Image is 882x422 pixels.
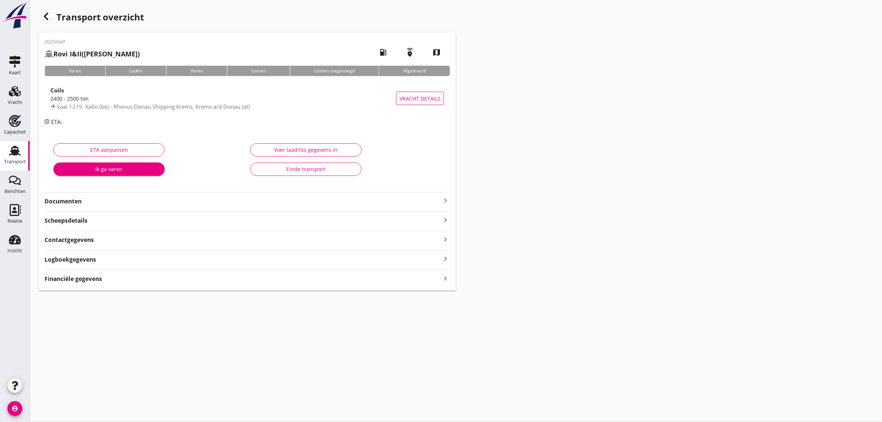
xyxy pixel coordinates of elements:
[399,42,420,63] i: emergency_share
[441,254,450,264] i: keyboard_arrow_right
[51,118,62,125] span: ETA:
[441,234,450,244] i: keyboard_arrow_right
[7,219,22,223] div: Relatie
[8,100,22,105] div: Vracht
[373,42,394,63] i: local_gas_station
[379,66,450,76] div: Afgeleverd
[166,66,227,76] div: Varen
[45,275,102,283] strong: Financiële gegevens
[50,95,396,102] div: 2400 - 2500 ton
[396,92,444,105] button: Vracht details
[45,216,88,225] strong: Scheepsdetails
[290,66,379,76] div: Losbon toegevoegd
[45,255,96,264] strong: Logboekgegevens
[39,9,456,27] div: Transport overzicht
[7,401,22,416] i: account_circle
[399,95,441,102] span: Vracht details
[53,163,165,176] button: Ik ga varen
[45,236,94,244] strong: Contactgegevens
[441,196,450,205] i: keyboard_arrow_right
[257,165,355,173] div: Einde transport
[426,42,447,63] i: map
[57,103,250,110] span: kaai 1219, Kallo (be) - Rhenus Donau Shipping Krems, Krems a/d Donau (at)
[257,146,355,154] div: Voer laad/los gegevens in
[45,49,140,59] h2: ([PERSON_NAME])
[7,248,22,253] div: Inzicht
[441,215,450,225] i: keyboard_arrow_right
[53,143,165,157] button: ETA aanpassen
[45,39,140,45] p: 20250647
[105,66,167,76] div: Laden
[9,70,21,75] div: Kaart
[59,165,159,173] div: Ik ga varen
[4,130,26,134] div: Capaciteit
[227,66,290,76] div: Lossen
[45,197,441,206] strong: Documenten
[1,2,28,29] img: logo-small.a267ee39.svg
[53,49,82,58] strong: Rovi I&II
[250,143,362,157] button: Voer laad/los gegevens in
[45,66,105,76] div: Varen
[60,146,158,154] div: ETA aanpassen
[441,273,450,283] i: keyboard_arrow_right
[250,163,362,176] button: Einde transport
[4,189,26,194] div: Berichten
[45,82,450,115] a: Coils2400 - 2500 tonkaai 1219, Kallo (be) - Rhenus Donau Shipping Krems, Krems a/d Donau (at)Vrac...
[50,86,64,94] strong: Coils
[4,159,26,164] div: Transport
